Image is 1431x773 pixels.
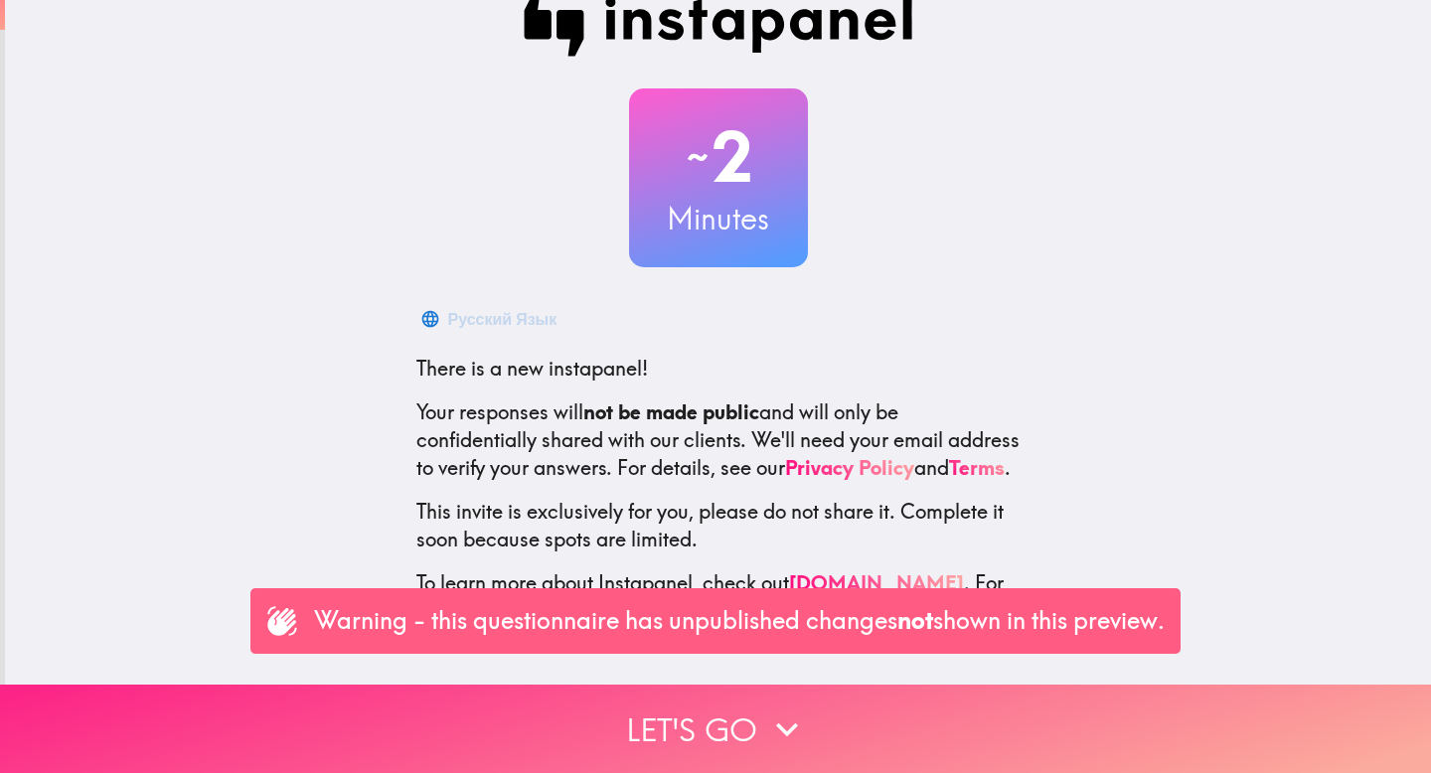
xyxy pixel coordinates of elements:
[684,127,712,187] span: ~
[416,356,648,381] span: There is a new instapanel!
[448,305,557,333] div: Русский Язык
[416,569,1021,653] p: To learn more about Instapanel, check out . For questions or help, email us at .
[897,605,933,635] span: not
[416,398,1021,482] p: Your responses will and will only be confidentially shared with our clients. We'll need your emai...
[789,570,964,595] a: [DOMAIN_NAME]
[416,498,1021,553] p: This invite is exclusively for you, please do not share it. Complete it soon because spots are li...
[314,604,1165,638] p: Warning - this questionnaire has unpublished changes shown in this preview.
[583,399,759,424] b: not be made public
[416,299,565,339] button: Русский Язык
[629,116,808,198] h2: 2
[629,198,808,239] h3: Minutes
[785,455,914,480] a: Privacy Policy
[949,455,1005,480] a: Terms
